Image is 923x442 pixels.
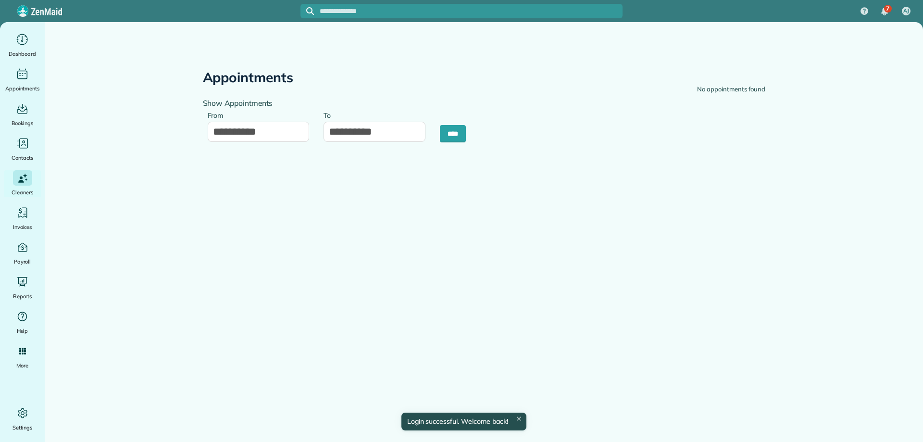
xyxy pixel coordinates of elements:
div: Login successful. Welcome back! [401,413,526,430]
a: Appointments [4,66,41,93]
h4: Show Appointments [203,99,477,107]
span: Dashboard [9,49,36,59]
a: Dashboard [4,32,41,59]
a: Bookings [4,101,41,128]
label: To [324,106,336,124]
span: Payroll [14,257,31,266]
span: Settings [12,423,33,432]
div: 7 unread notifications [874,1,895,22]
a: Payroll [4,240,41,266]
div: No appointments found [697,85,765,94]
a: Invoices [4,205,41,232]
span: Bookings [12,118,34,128]
span: AJ [903,7,909,15]
span: Appointments [5,84,40,93]
label: From [208,106,228,124]
span: Invoices [13,222,32,232]
a: Settings [4,405,41,432]
span: More [16,361,28,370]
span: Cleaners [12,188,33,197]
svg: Focus search [306,7,314,15]
h2: Appointments [203,70,294,85]
a: Reports [4,274,41,301]
a: Contacts [4,136,41,163]
a: Help [4,309,41,336]
button: Focus search [300,7,314,15]
span: Reports [13,291,32,301]
span: Contacts [12,153,33,163]
span: 7 [886,5,889,13]
span: Help [17,326,28,336]
a: Cleaners [4,170,41,197]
